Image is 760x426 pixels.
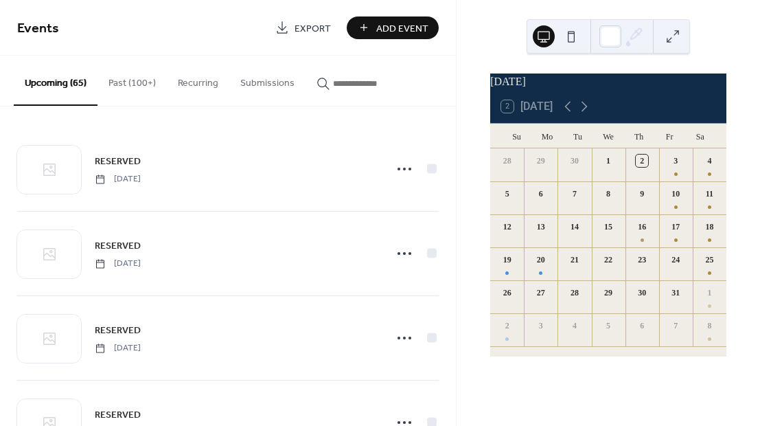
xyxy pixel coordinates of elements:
div: 12 [501,221,514,233]
div: 15 [602,221,614,233]
div: 8 [602,188,614,200]
div: 7 [568,188,581,200]
div: 19 [501,254,514,266]
div: 25 [703,254,715,266]
a: Export [265,16,341,39]
span: [DATE] [95,173,141,186]
span: [DATE] [95,342,141,355]
div: 29 [602,287,614,299]
div: 30 [636,287,648,299]
div: 14 [568,221,581,233]
span: RESERVED [95,155,141,169]
div: 23 [636,254,648,266]
div: 6 [535,188,547,200]
div: 18 [703,221,715,233]
button: Recurring [167,56,229,104]
span: Export [295,21,331,36]
a: RESERVED [95,407,141,423]
button: Add Event [347,16,439,39]
div: 28 [568,287,581,299]
div: [DATE] [490,74,726,90]
div: 28 [501,155,514,167]
button: Submissions [229,56,306,104]
button: Upcoming (65) [14,56,97,106]
div: 8 [703,319,715,332]
span: RESERVED [95,239,141,254]
div: 10 [669,188,682,200]
div: 1 [703,287,715,299]
div: 17 [669,221,682,233]
div: 9 [636,188,648,200]
span: [DATE] [95,258,141,270]
div: 3 [669,155,682,167]
div: 7 [669,319,682,332]
div: 4 [568,319,581,332]
div: 2 [501,319,514,332]
div: 24 [669,254,682,266]
div: 2 [636,155,648,167]
a: RESERVED [95,238,141,254]
div: Fr [654,124,685,148]
div: 13 [535,221,547,233]
div: 16 [636,221,648,233]
span: Events [17,15,59,42]
div: We [593,124,624,148]
div: 5 [602,319,614,332]
div: 26 [501,287,514,299]
div: 30 [568,155,581,167]
div: 22 [602,254,614,266]
div: Su [501,124,532,148]
div: 6 [636,319,648,332]
div: 20 [535,254,547,266]
div: 27 [535,287,547,299]
div: 4 [703,155,715,167]
div: 5 [501,188,514,200]
div: 3 [535,319,547,332]
a: RESERVED [95,153,141,169]
span: RESERVED [95,408,141,423]
a: RESERVED [95,322,141,338]
div: Th [623,124,654,148]
div: 21 [568,254,581,266]
button: Past (100+) [97,56,167,104]
div: Sa [684,124,715,148]
div: 11 [703,188,715,200]
div: Mo [532,124,563,148]
div: 1 [602,155,614,167]
span: RESERVED [95,324,141,338]
span: Add Event [376,21,428,36]
div: 29 [535,155,547,167]
div: 31 [669,287,682,299]
div: Tu [562,124,593,148]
